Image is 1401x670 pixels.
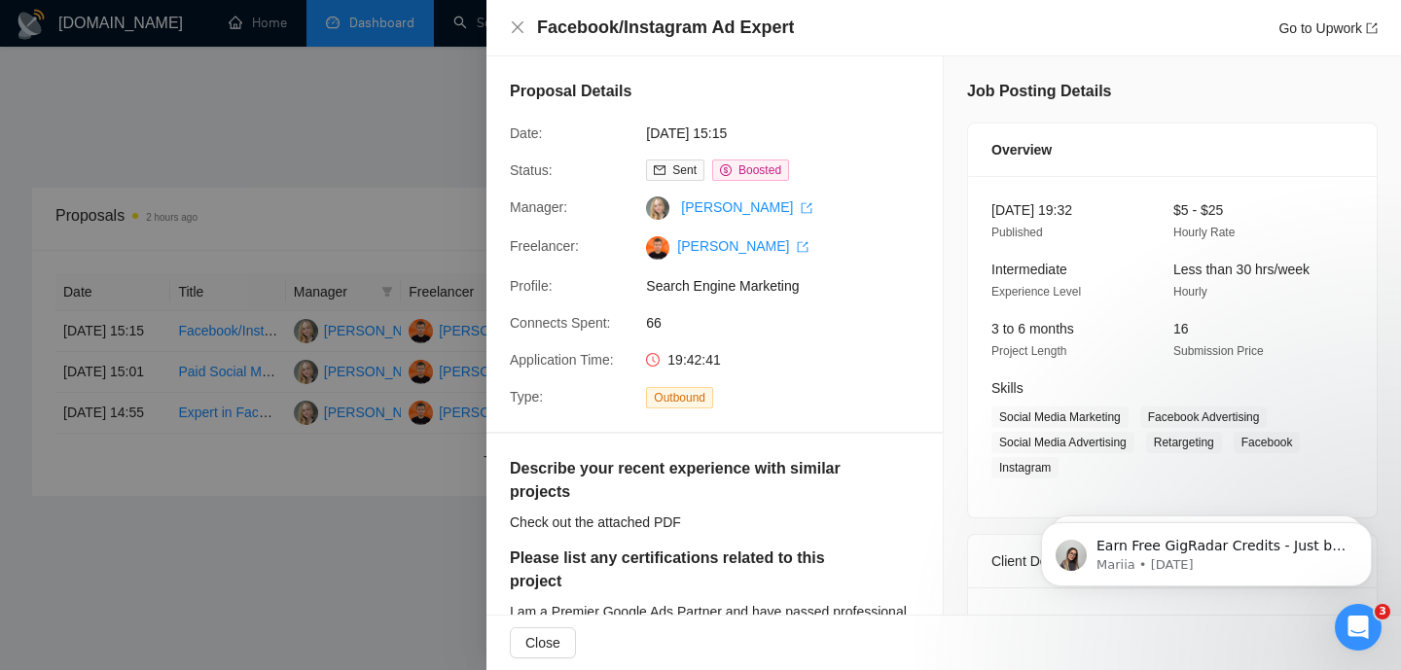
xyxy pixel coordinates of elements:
[1366,22,1378,34] span: export
[1012,481,1401,617] iframe: Intercom notifications message
[1173,262,1310,277] span: Less than 30 hrs/week
[510,627,576,658] button: Close
[991,344,1066,358] span: Project Length
[510,19,525,35] span: close
[991,406,1129,428] span: Social Media Marketing
[510,278,553,294] span: Profile:
[1140,406,1268,428] span: Facebook Advertising
[991,139,1052,160] span: Overview
[510,352,614,368] span: Application Time:
[646,312,938,334] span: 66
[510,162,553,178] span: Status:
[510,125,542,141] span: Date:
[510,238,579,254] span: Freelancer:
[537,16,794,40] h4: Facebook/Instagram Ad Expert
[991,535,1353,587] div: Client Details
[991,321,1074,336] span: 3 to 6 months
[510,80,631,103] h5: Proposal Details
[510,199,567,215] span: Manager:
[654,164,665,176] span: mail
[646,353,660,367] span: clock-circle
[510,601,919,644] div: I am a Premier Google Ads Partner and have passed professional certificate exams across LinkedIn,...
[510,457,845,504] h5: Describe your recent experience with similar projects
[85,56,336,536] span: Earn Free GigRadar Credits - Just by Sharing Your Story! 💬 Want more credits for sending proposal...
[510,19,525,36] button: Close
[991,262,1067,277] span: Intermediate
[1173,321,1189,336] span: 16
[510,389,543,405] span: Type:
[677,238,808,254] a: [PERSON_NAME] export
[1173,226,1235,239] span: Hourly Rate
[991,226,1043,239] span: Published
[510,511,905,533] div: Check out the attached PDF
[681,199,812,215] a: [PERSON_NAME] export
[1146,432,1222,453] span: Retargeting
[646,123,938,144] span: [DATE] 15:15
[991,380,1024,396] span: Skills
[525,632,560,653] span: Close
[667,352,721,368] span: 19:42:41
[646,387,713,408] span: Outbound
[85,75,336,92] p: Message from Mariia, sent 1w ago
[991,457,1059,478] span: Instagram
[646,275,938,297] span: Search Engine Marketing
[797,241,808,253] span: export
[991,432,1134,453] span: Social Media Advertising
[1375,604,1390,619] span: 3
[738,163,781,177] span: Boosted
[801,202,812,214] span: export
[720,164,732,176] span: dollar
[1335,604,1382,651] iframe: Intercom live chat
[646,236,669,260] img: c14xhZlC-tuZVDV19vT9PqPao_mWkLBFZtPhMWXnAzD5A78GLaVOfmL__cgNkALhSq
[991,285,1081,299] span: Experience Level
[672,163,697,177] span: Sent
[1278,20,1378,36] a: Go to Upworkexport
[510,547,858,593] h5: Please list any certifications related to this project
[1234,432,1301,453] span: Facebook
[1173,285,1207,299] span: Hourly
[510,315,611,331] span: Connects Spent:
[1173,202,1223,218] span: $5 - $25
[991,202,1072,218] span: [DATE] 19:32
[967,80,1111,103] h5: Job Posting Details
[1173,344,1264,358] span: Submission Price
